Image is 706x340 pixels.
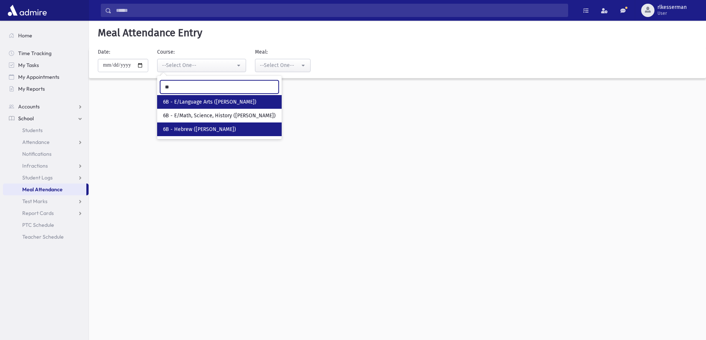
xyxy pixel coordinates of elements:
[22,127,43,134] span: Students
[22,186,63,193] span: Meal Attendance
[657,10,687,16] span: User
[3,231,89,243] a: Teacher Schedule
[255,59,311,72] button: --Select One--
[18,103,40,110] span: Accounts
[163,112,276,119] span: 6B - E/Math, Science, History ([PERSON_NAME])
[22,139,50,145] span: Attendance
[6,3,49,18] img: AdmirePro
[3,30,89,41] a: Home
[157,59,246,72] button: --Select One--
[260,61,300,69] div: --Select One--
[18,32,32,39] span: Home
[3,124,89,136] a: Students
[22,162,48,169] span: Infractions
[3,160,89,172] a: Infractions
[18,85,45,92] span: My Reports
[3,207,89,219] a: Report Cards
[3,195,89,207] a: Test Marks
[22,151,52,157] span: Notifications
[18,74,59,80] span: My Appointments
[3,112,89,124] a: School
[22,174,53,181] span: Student Logs
[22,222,54,228] span: PTC Schedule
[3,101,89,112] a: Accounts
[255,48,268,56] label: Meal:
[18,50,52,57] span: Time Tracking
[3,148,89,160] a: Notifications
[3,184,86,195] a: Meal Attendance
[3,83,89,95] a: My Reports
[112,4,568,17] input: Search
[3,59,89,71] a: My Tasks
[98,48,110,56] label: Date:
[3,172,89,184] a: Student Logs
[18,115,34,122] span: School
[163,98,256,106] span: 6B - E/Language Arts ([PERSON_NAME])
[95,27,700,39] h5: Meal Attendance Entry
[22,198,47,205] span: Test Marks
[3,136,89,148] a: Attendance
[160,80,279,94] input: Search
[657,4,687,10] span: rlkesserman
[22,233,64,240] span: Teacher Schedule
[3,47,89,59] a: Time Tracking
[22,210,54,216] span: Report Cards
[163,126,236,133] span: 6B - Hebrew ([PERSON_NAME])
[157,48,175,56] label: Course:
[3,71,89,83] a: My Appointments
[3,219,89,231] a: PTC Schedule
[162,61,235,69] div: --Select One--
[18,62,39,68] span: My Tasks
